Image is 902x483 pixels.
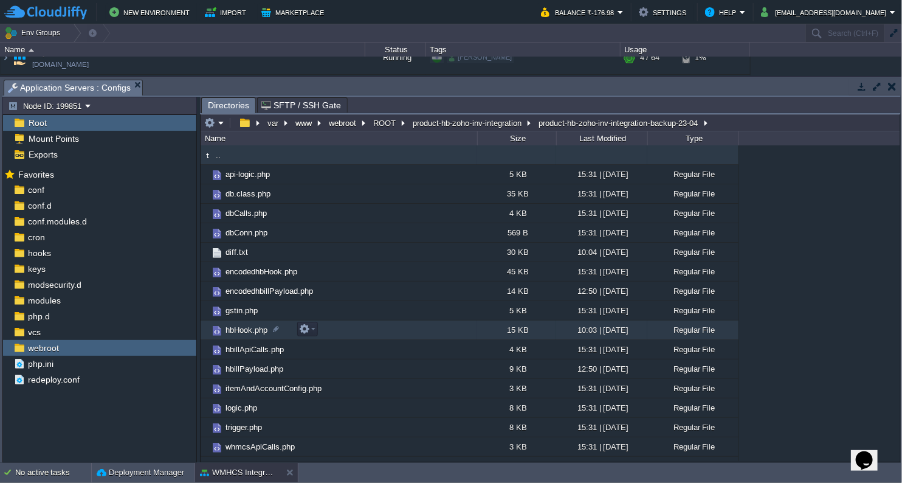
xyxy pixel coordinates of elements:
img: AMDAwAAAACH5BAEAAAAALAAAAAABAAEAAAICRAEAOw== [210,207,224,221]
img: AMDAwAAAACH5BAEAAAAALAAAAAABAAEAAAICRAEAOw== [210,169,224,182]
img: AMDAwAAAACH5BAEAAAAALAAAAAABAAEAAAICRAEAOw== [210,422,224,435]
div: 15:31 | [DATE] [556,223,647,242]
img: AMDAwAAAACH5BAEAAAAALAAAAAABAAEAAAICRAEAOw== [210,441,224,454]
img: AMDAwAAAACH5BAEAAAAALAAAAAABAAEAAAICRAEAOw== [210,188,224,201]
div: Regular File [647,301,738,320]
div: 15:31 | [DATE] [556,437,647,456]
img: AMDAwAAAACH5BAEAAAAALAAAAAABAAEAAAICRAEAOw== [201,457,210,476]
a: hbillPayload.php [224,364,285,374]
a: redeploy.conf [26,374,81,385]
div: 9 KB [477,457,556,476]
button: WMHCS Integration [200,467,277,479]
img: AMDAwAAAACH5BAEAAAAALAAAAAABAAEAAAICRAEAOw== [210,227,224,240]
button: Deployment Manager [97,467,184,479]
button: product-hb-zoho-inv-integration-backup-23-04 [537,117,701,128]
div: 3 KB [477,437,556,456]
a: php.ini [26,358,55,369]
div: 15:31 | [DATE] [556,457,647,476]
img: AMDAwAAAACH5BAEAAAAALAAAAAABAAEAAAICRAEAOw== [201,149,214,162]
a: hbillApiCalls.php [224,344,286,355]
div: Name [1,43,365,57]
a: Root [26,117,49,128]
a: trigger.php [224,422,264,433]
a: conf [26,184,46,195]
a: Mount Points [26,133,81,144]
button: Settings [639,5,690,19]
div: Regular File [647,184,738,203]
a: encodedhbHook.php [224,266,299,277]
div: 15:31 | [DATE] [556,418,647,437]
a: api-logic.php [224,169,272,179]
div: 35 KB [477,184,556,203]
img: AMDAwAAAACH5BAEAAAAALAAAAAABAAEAAAICRAEAOw== [1,41,10,74]
img: AMDAwAAAACH5BAEAAAAALAAAAAABAAEAAAICRAEAOw== [201,321,210,339]
span: SFTP / SSH Gate [261,98,341,113]
span: hooks [26,248,53,259]
img: AMDAwAAAACH5BAEAAAAALAAAAAABAAEAAAICRAEAOw== [201,301,210,320]
div: Regular File [647,360,738,378]
div: 12:50 | [DATE] [556,360,647,378]
img: AMDAwAAAACH5BAEAAAAALAAAAAABAAEAAAICRAEAOw== [210,324,224,338]
a: Favorites [16,170,56,179]
div: 9 KB [477,360,556,378]
a: dbConn.php [224,228,269,238]
div: Name [202,131,477,145]
img: AMDAwAAAACH5BAEAAAAALAAAAAABAAEAAAICRAEAOw== [210,305,224,318]
a: whmcsApiCalls.php [224,442,297,452]
div: Last Modified [557,131,647,145]
div: 15:31 | [DATE] [556,262,647,281]
div: Usage [621,43,749,57]
img: AMDAwAAAACH5BAEAAAAALAAAAAABAAEAAAICRAEAOw== [210,246,224,260]
div: 12% [683,75,722,108]
div: 10:04 | [DATE] [556,243,647,262]
a: conf.modules.d [26,216,89,227]
a: modsecurity.d [26,279,83,290]
img: AMDAwAAAACH5BAEAAAAALAAAAAABAAEAAAICRAEAOw== [210,363,224,377]
img: AMDAwAAAACH5BAEAAAAALAAAAAABAAEAAAICRAEAOw== [29,49,34,52]
div: 10:03 | [DATE] [556,321,647,339]
img: AMDAwAAAACH5BAEAAAAALAAAAAABAAEAAAICRAEAOw== [210,460,224,474]
img: AMDAwAAAACH5BAEAAAAALAAAAAABAAEAAAICRAEAOw== [201,340,210,359]
img: AMDAwAAAACH5BAEAAAAALAAAAAABAAEAAAICRAEAOw== [210,402,224,415]
div: No active tasks [15,463,91,482]
div: 8 KB [477,418,556,437]
div: 1% [683,41,722,74]
div: Regular File [647,437,738,456]
img: AMDAwAAAACH5BAEAAAAALAAAAAABAAEAAAICRAEAOw== [201,165,210,184]
img: AMDAwAAAACH5BAEAAAAALAAAAAABAAEAAAICRAEAOw== [210,344,224,357]
button: Node ID: 199851 [8,100,85,111]
div: 3 KB [477,379,556,398]
div: Regular File [647,204,738,223]
div: 15:31 | [DATE] [556,204,647,223]
div: 45 KB [477,262,556,281]
button: Marketplace [261,5,328,19]
a: webroot [26,342,61,353]
div: 12:50 | [DATE] [556,282,647,301]
div: 15:31 | [DATE] [556,301,647,320]
a: logic.php [224,403,259,413]
button: webroot [327,117,359,128]
img: AMDAwAAAACH5BAEAAAAALAAAAAABAAEAAAICRAEAOw== [1,75,10,108]
div: [PERSON_NAME] [447,52,514,63]
div: 4 KB [477,204,556,223]
img: AMDAwAAAACH5BAEAAAAALAAAAAABAAEAAAICRAEAOw== [201,437,210,456]
a: modules [26,295,63,306]
div: 5 KB [477,301,556,320]
img: AMDAwAAAACH5BAEAAAAALAAAAAABAAEAAAICRAEAOw== [201,243,210,262]
button: www [294,117,315,128]
div: Regular File [647,223,738,242]
a: hbHook.php [224,325,269,335]
span: Favorites [16,169,56,180]
button: product-hb-zoho-inv-integration [411,117,525,128]
div: Regular File [647,398,738,417]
